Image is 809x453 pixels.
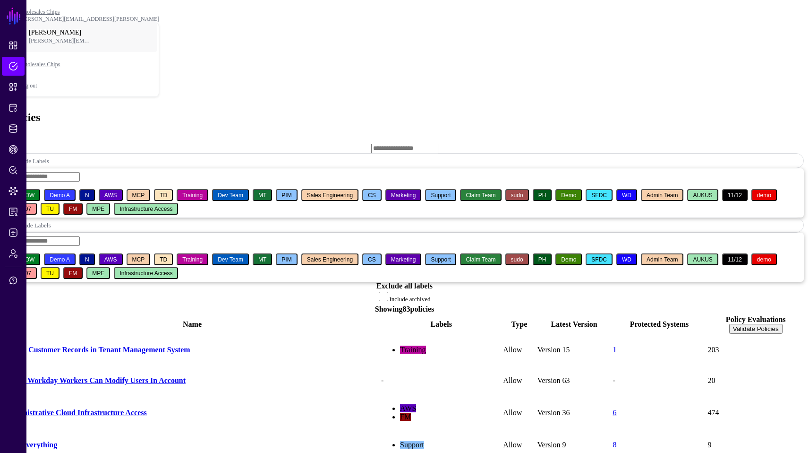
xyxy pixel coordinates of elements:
span: sudo [511,256,523,263]
td: - [381,366,502,395]
span: sudo [511,192,523,199]
button: Demo [555,189,582,201]
button: N [79,189,95,201]
button: Training [177,189,208,201]
a: 8 [613,441,616,449]
td: 474 [707,396,804,429]
button: 11/12 [722,253,748,265]
a: 6 [613,409,616,417]
th: Showing policies [5,305,804,314]
a: SGNL [6,6,22,26]
button: sudo [505,189,529,201]
a: Wholesales Chips [19,49,159,79]
button: FM [63,203,83,215]
button: CS [362,253,382,265]
span: Demo A [50,192,70,199]
label: Include archived [390,296,431,303]
button: Support [425,253,456,265]
button: Training [177,253,208,265]
span: AUKUS [693,256,712,263]
button: Dev Team [212,253,249,265]
a: Reports [2,202,25,221]
a: Logs [2,223,25,242]
button: AUKUS [687,253,718,265]
button: MT [253,253,272,265]
span: Training [400,346,426,354]
span: 11/12 [728,192,742,199]
span: TU [46,206,54,212]
a: Administrative Cloud Infrastructure Access [5,409,147,417]
span: CS [368,192,376,199]
span: PH [538,192,546,199]
span: Admin Team [647,256,678,263]
td: Version 36 [537,396,612,429]
button: WD [616,253,637,265]
button: AWS [99,253,123,265]
button: Admin Team [641,189,683,201]
button: AUKUS [687,189,718,201]
span: [PERSON_NAME] [29,29,93,36]
span: TD [160,256,167,263]
span: Demo A [50,256,70,263]
span: Dev Team [218,256,243,263]
span: Claim Team [466,192,495,199]
button: SFDC [586,189,613,201]
div: Latest Version [537,320,611,329]
button: TD [154,253,173,265]
span: Identity Data Fabric [9,124,18,133]
span: MT [258,192,266,199]
span: AUKUS [693,192,712,199]
button: WD [616,189,637,201]
button: Dev Team [212,189,249,201]
button: TU [41,203,60,215]
button: MCP [127,253,151,265]
button: TU [41,267,60,279]
button: Marketing [385,189,422,201]
button: Validate Policies [729,324,783,334]
a: Data Lens [2,182,25,200]
a: Snippets [2,78,25,96]
span: CS [368,256,376,263]
a: Dashboard [2,36,25,55]
span: Data Lens [9,186,18,196]
span: demo [757,256,771,263]
span: demo [757,192,771,199]
span: Support [9,276,18,285]
span: Include Labels [13,157,49,165]
a: Protected Systems [2,98,25,117]
div: [PERSON_NAME][EMAIL_ADDRESS][PERSON_NAME] [19,16,159,23]
span: WD [622,256,631,263]
a: Policy Lens [2,161,25,180]
td: Allow [502,396,536,429]
a: Policies [2,57,25,76]
span: 11/12 [728,256,742,263]
span: Policy Lens [9,166,18,175]
a: Active Workday Workers Can Modify Users In Account [5,376,186,384]
span: AWS [104,256,117,263]
a: 1 [613,346,616,354]
span: N [85,192,89,199]
span: [PERSON_NAME][EMAIL_ADDRESS][PERSON_NAME] [29,37,93,44]
button: Claim Team [460,189,501,201]
span: Demo [561,192,576,199]
span: Sales Engineering [307,192,353,199]
span: Wholesales Chips [19,61,95,68]
span: PH [538,256,546,263]
span: Training [182,256,203,263]
span: Infrastructure Access [119,206,172,212]
button: Sales Engineering [301,253,358,265]
span: Policies [9,61,18,71]
span: N [85,256,89,263]
button: PIM [276,189,297,201]
td: 203 [707,335,804,365]
button: AWS [99,189,123,201]
a: Admin [2,244,25,263]
button: Infrastructure Access [114,267,178,279]
span: Claim Team [466,256,495,263]
button: MCP [127,189,151,201]
span: TD [160,192,167,199]
span: PIM [281,192,291,199]
button: demo [751,189,777,201]
span: Support [431,192,451,199]
button: Marketing [385,253,422,265]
